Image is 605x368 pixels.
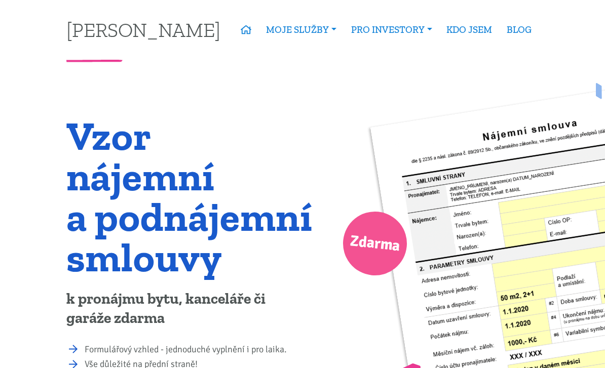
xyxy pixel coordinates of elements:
a: KDO JSEM [439,18,500,42]
a: [PERSON_NAME] [66,20,220,39]
a: PRO INVESTORY [344,18,439,42]
a: MOJE SLUŽBY [259,18,344,42]
h1: Vzor nájemní a podnájemní smlouvy [66,115,296,277]
li: Formulářový vzhled - jednoduché vyplnění i pro laika. [85,343,296,357]
p: k pronájmu bytu, kanceláře či garáže zdarma [66,290,296,328]
span: Zdarma [349,228,401,260]
a: BLOG [500,18,539,42]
